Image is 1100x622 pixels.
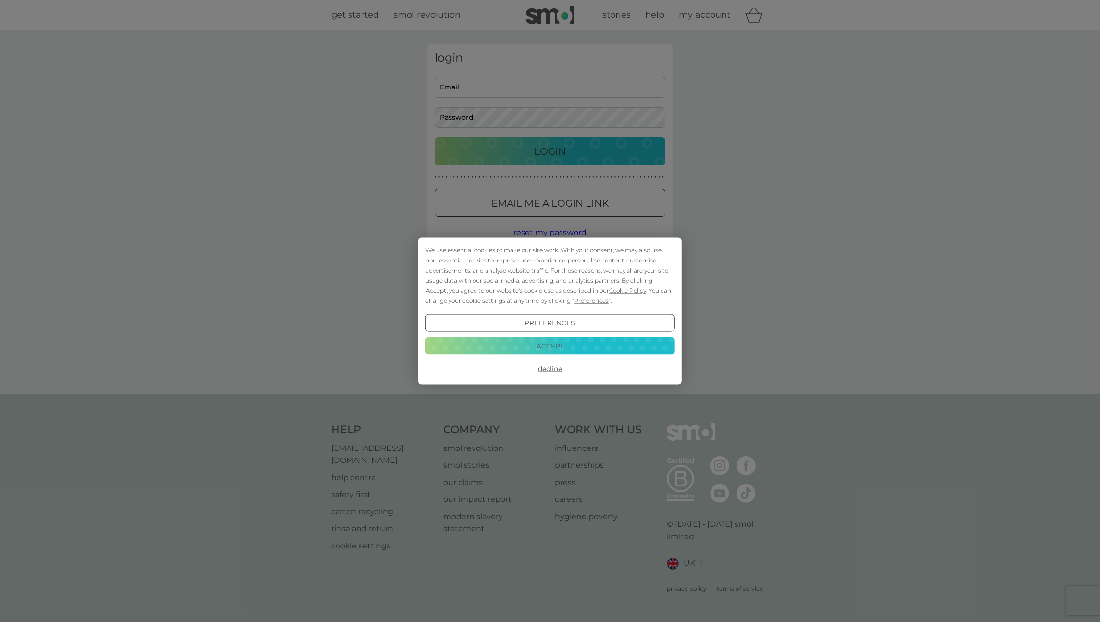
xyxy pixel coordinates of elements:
div: Cookie Consent Prompt [418,238,682,385]
span: Cookie Policy [609,287,646,294]
button: Decline [425,360,675,377]
div: We use essential cookies to make our site work. With your consent, we may also use non-essential ... [425,245,675,306]
button: Preferences [425,314,675,332]
span: Preferences [574,297,609,304]
button: Accept [425,337,675,354]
